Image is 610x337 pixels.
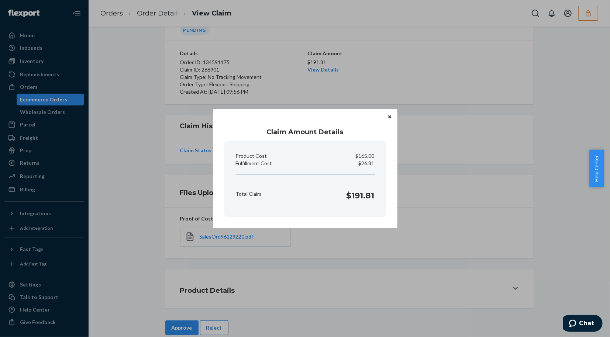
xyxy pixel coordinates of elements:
p: $165.00 [356,152,375,160]
h1: Claim Amount Details [224,127,386,137]
p: Fulfillment Cost [236,160,272,167]
p: Total Claim [236,190,262,198]
h1: $191.81 [347,190,375,202]
button: Close [386,112,393,121]
p: Product Cost [236,152,267,160]
span: Chat [16,5,31,12]
p: $26.81 [359,160,375,167]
